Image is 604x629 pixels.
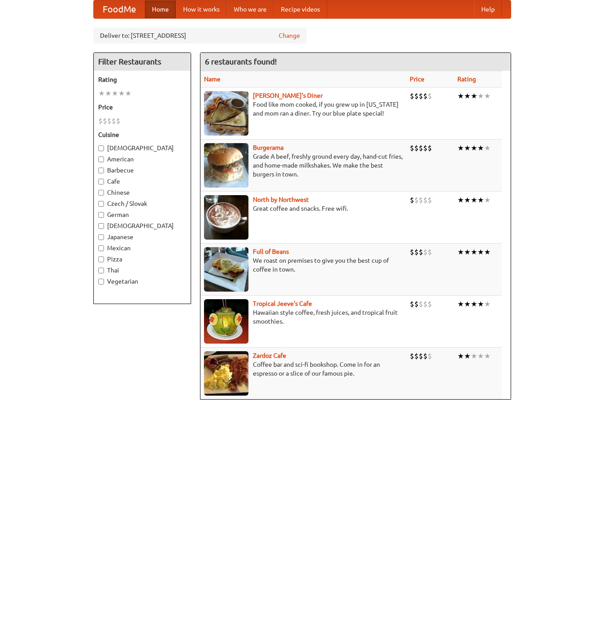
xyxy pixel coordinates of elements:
[107,116,112,126] li: $
[484,195,491,205] li: ★
[471,195,477,205] li: ★
[410,76,424,83] a: Price
[98,155,186,164] label: American
[457,91,464,101] li: ★
[410,195,414,205] li: $
[98,266,186,275] label: Thai
[428,91,432,101] li: $
[423,351,428,361] li: $
[428,247,432,257] li: $
[98,210,186,219] label: German
[98,145,104,151] input: [DEMOGRAPHIC_DATA]
[410,143,414,153] li: $
[98,277,186,286] label: Vegetarian
[423,299,428,309] li: $
[419,143,423,153] li: $
[98,190,104,196] input: Chinese
[464,299,471,309] li: ★
[204,247,248,292] img: beans.jpg
[98,221,186,230] label: [DEMOGRAPHIC_DATA]
[98,255,186,264] label: Pizza
[477,299,484,309] li: ★
[98,88,105,98] li: ★
[464,247,471,257] li: ★
[457,299,464,309] li: ★
[98,156,104,162] input: American
[112,116,116,126] li: $
[204,100,403,118] p: Food like mom cooked, if you grew up in [US_STATE] and mom ran a diner. Try our blue plate special!
[477,351,484,361] li: ★
[423,247,428,257] li: $
[204,299,248,344] img: jeeves.jpg
[98,177,186,186] label: Cafe
[98,212,104,218] input: German
[98,199,186,208] label: Czech / Slovak
[112,88,118,98] li: ★
[414,247,419,257] li: $
[410,91,414,101] li: $
[410,247,414,257] li: $
[464,351,471,361] li: ★
[484,91,491,101] li: ★
[419,247,423,257] li: $
[410,351,414,361] li: $
[205,57,277,66] ng-pluralize: 6 restaurants found!
[414,91,419,101] li: $
[204,143,248,188] img: burgerama.jpg
[98,168,104,173] input: Barbecue
[464,91,471,101] li: ★
[457,247,464,257] li: ★
[253,92,323,99] b: [PERSON_NAME]'s Diner
[145,0,176,18] a: Home
[98,144,186,152] label: [DEMOGRAPHIC_DATA]
[428,195,432,205] li: $
[484,143,491,153] li: ★
[471,143,477,153] li: ★
[103,116,107,126] li: $
[98,201,104,207] input: Czech / Slovak
[414,195,419,205] li: $
[484,299,491,309] li: ★
[98,116,103,126] li: $
[253,196,309,203] a: North by Northwest
[98,223,104,229] input: [DEMOGRAPHIC_DATA]
[419,351,423,361] li: $
[204,195,248,240] img: north.jpg
[204,152,403,179] p: Grade A beef, freshly ground every day, hand-cut fries, and home-made milkshakes. We make the bes...
[477,247,484,257] li: ★
[98,166,186,175] label: Barbecue
[98,244,186,252] label: Mexican
[471,351,477,361] li: ★
[274,0,327,18] a: Recipe videos
[484,247,491,257] li: ★
[98,256,104,262] input: Pizza
[204,351,248,396] img: zardoz.jpg
[105,88,112,98] li: ★
[253,352,286,359] b: Zardoz Cafe
[253,248,289,255] a: Full of Beans
[176,0,227,18] a: How it works
[477,195,484,205] li: ★
[93,28,307,44] div: Deliver to: [STREET_ADDRESS]
[98,103,186,112] h5: Price
[457,76,476,83] a: Rating
[471,299,477,309] li: ★
[253,300,312,307] a: Tropical Jeeve's Cafe
[204,204,403,213] p: Great coffee and snacks. Free wifi.
[98,75,186,84] h5: Rating
[98,188,186,197] label: Chinese
[279,31,300,40] a: Change
[419,195,423,205] li: $
[428,351,432,361] li: $
[204,256,403,274] p: We roast on premises to give you the best cup of coffee in town.
[410,299,414,309] li: $
[428,299,432,309] li: $
[414,143,419,153] li: $
[419,299,423,309] li: $
[457,351,464,361] li: ★
[98,245,104,251] input: Mexican
[125,88,132,98] li: ★
[94,0,145,18] a: FoodMe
